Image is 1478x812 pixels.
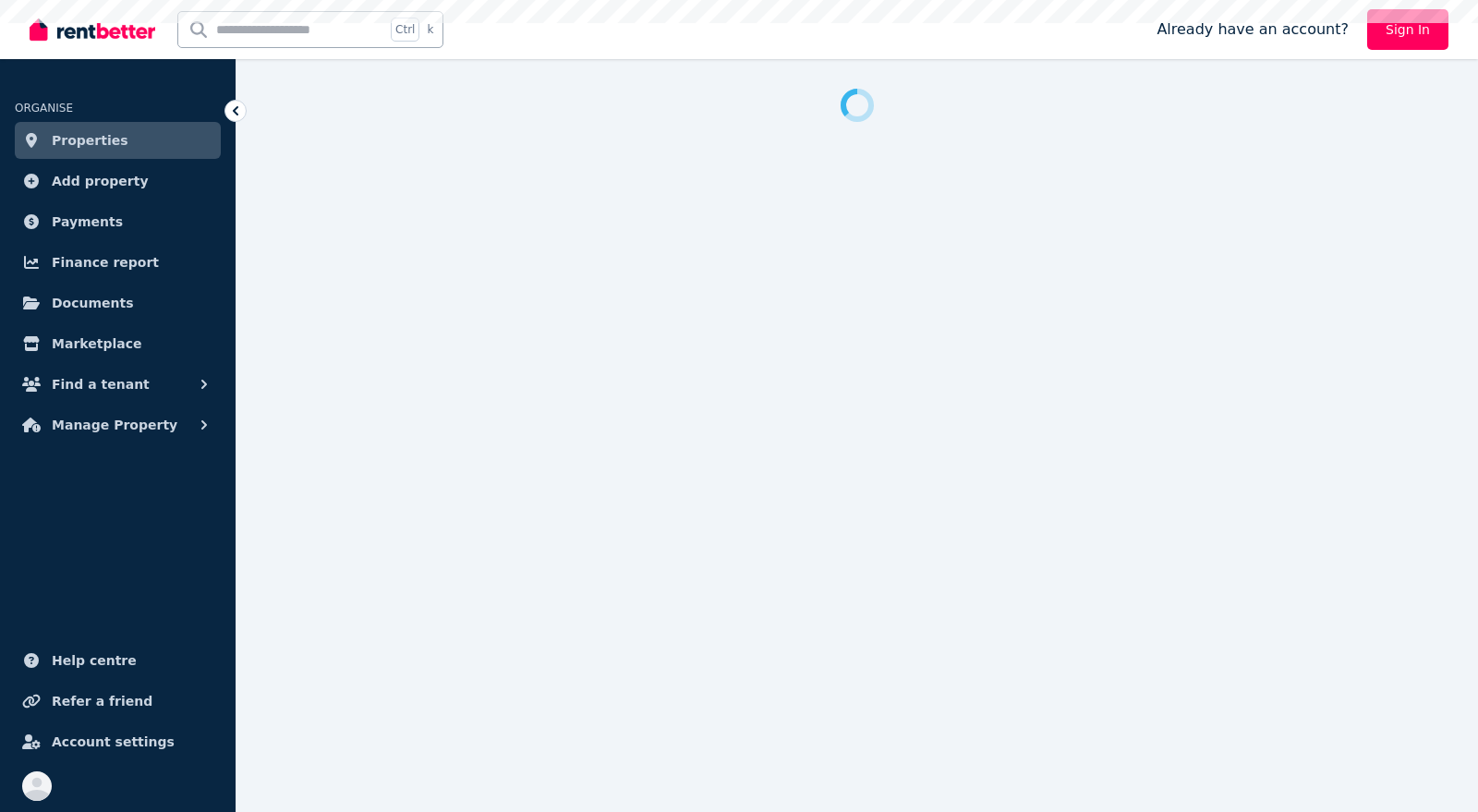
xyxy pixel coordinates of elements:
a: Marketplace [15,325,221,362]
span: Manage Property [52,414,177,436]
span: k [427,22,433,37]
button: Manage Property [15,406,221,443]
a: Sign In [1367,9,1448,50]
a: Help centre [15,642,221,679]
a: Documents [15,285,221,321]
span: Marketplace [52,333,141,355]
a: Payments [15,203,221,240]
span: Already have an account? [1157,18,1349,41]
img: RentBetter [30,16,155,43]
span: Ctrl [391,18,419,42]
a: Finance report [15,244,221,281]
span: Properties [52,129,128,151]
span: Account settings [52,731,175,753]
span: ORGANISE [15,102,73,115]
a: Add property [15,163,221,200]
span: Help centre [52,649,137,672]
a: Account settings [15,723,221,760]
span: Payments [52,211,123,233]
a: Properties [15,122,221,159]
span: Add property [52,170,149,192]
button: Find a tenant [15,366,221,403]
span: Documents [52,292,134,314]
span: Refer a friend [52,690,152,712]
span: Finance report [52,251,159,273]
a: Refer a friend [15,683,221,720]
span: Find a tenant [52,373,150,395]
